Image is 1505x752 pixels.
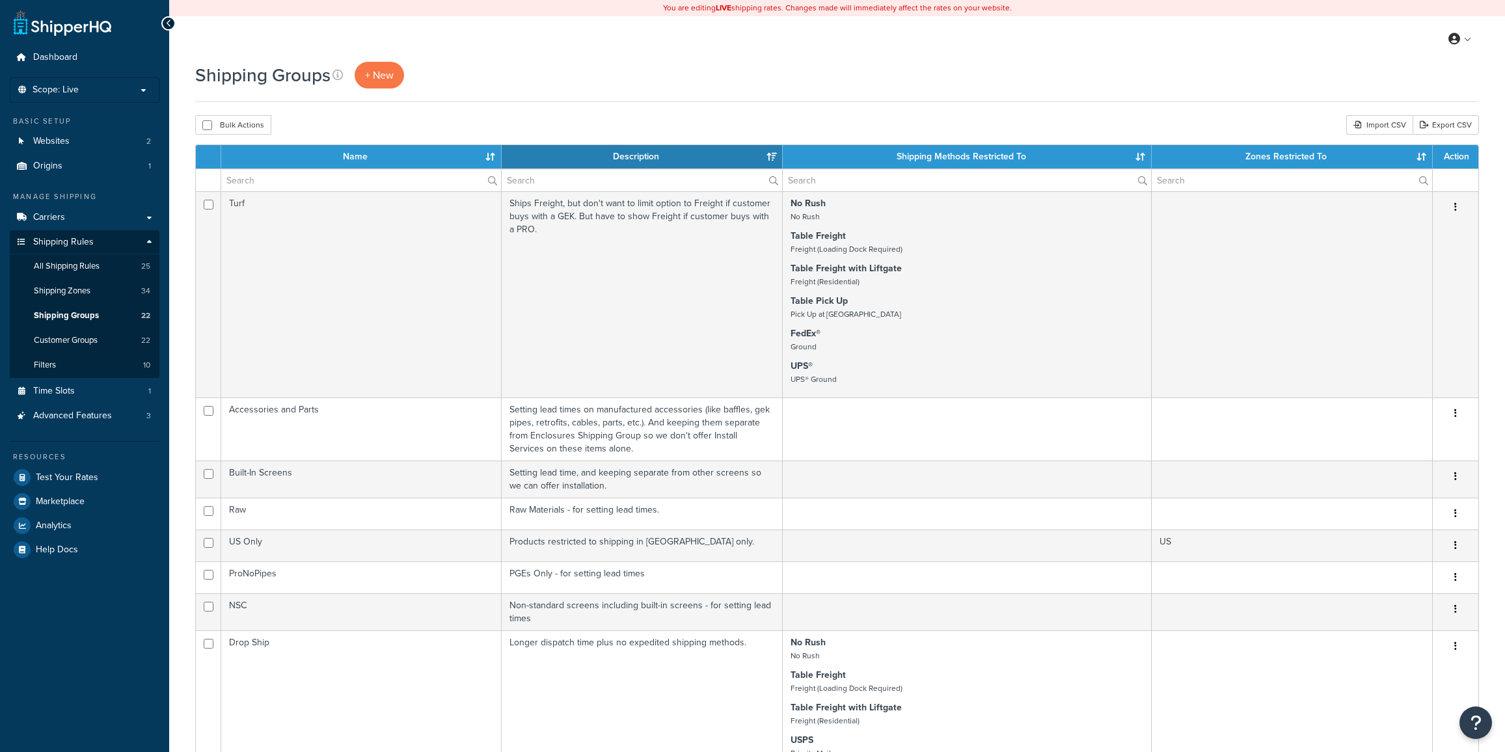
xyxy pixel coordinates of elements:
div: Manage Shipping [10,191,159,202]
span: Filters [34,360,56,371]
td: Built-In Screens [221,461,502,498]
span: Test Your Rates [36,472,98,483]
div: Import CSV [1346,115,1413,135]
a: Export CSV [1413,115,1479,135]
span: Shipping Groups [34,310,99,321]
span: 22 [141,335,150,346]
input: Search [1152,169,1432,191]
a: Dashboard [10,46,159,70]
button: Bulk Actions [195,115,271,135]
span: 1 [148,161,151,172]
a: Websites 2 [10,129,159,154]
a: Origins 1 [10,154,159,178]
b: LIVE [716,2,731,14]
td: Ships Freight, but don't want to limit option to Freight if customer buys with a GEK. But have to... [502,191,782,397]
a: Analytics [10,514,159,537]
td: Turf [221,191,502,397]
span: 25 [141,261,150,272]
span: Carriers [33,212,65,223]
li: All Shipping Rules [10,254,159,278]
a: Shipping Rules [10,230,159,254]
td: Setting lead time, and keeping separate from other screens so we can offer installation. [502,461,782,498]
li: Filters [10,353,159,377]
small: Freight (Residential) [791,276,860,288]
a: All Shipping Rules 25 [10,254,159,278]
span: Shipping Rules [33,237,94,248]
li: Customer Groups [10,329,159,353]
small: No Rush [791,211,820,222]
span: 2 [146,136,151,147]
span: Scope: Live [33,85,79,96]
th: Shipping Methods Restricted To: activate to sort column ascending [783,145,1152,168]
span: Analytics [36,520,72,531]
strong: Table Freight [791,229,846,243]
li: Shipping Rules [10,230,159,379]
li: Shipping Zones [10,279,159,303]
a: Test Your Rates [10,466,159,489]
td: Raw Materials - for setting lead times. [502,498,782,530]
span: 3 [146,410,151,422]
small: UPS® Ground [791,373,837,385]
a: Shipping Groups 22 [10,304,159,328]
li: Shipping Groups [10,304,159,328]
li: Advanced Features [10,404,159,428]
li: Time Slots [10,379,159,403]
strong: Table Freight with Liftgate [791,262,902,275]
th: Name: activate to sort column ascending [221,145,502,168]
span: 22 [141,310,150,321]
a: + New [355,62,404,88]
li: Websites [10,129,159,154]
span: All Shipping Rules [34,261,100,272]
a: Filters 10 [10,353,159,377]
small: Ground [791,341,817,353]
a: ShipperHQ Home [14,10,111,36]
a: Marketplace [10,490,159,513]
div: Resources [10,451,159,463]
small: No Rush [791,650,820,662]
strong: Table Freight with Liftgate [791,701,902,714]
span: 10 [143,360,150,371]
span: Dashboard [33,52,77,63]
strong: Table Pick Up [791,294,848,308]
span: Shipping Zones [34,286,90,297]
td: Products restricted to shipping in [GEOGRAPHIC_DATA] only. [502,530,782,561]
span: 34 [141,286,150,297]
a: Help Docs [10,538,159,561]
div: Basic Setup [10,116,159,127]
strong: No Rush [791,196,826,210]
a: Customer Groups 22 [10,329,159,353]
span: 1 [148,386,151,397]
span: Time Slots [33,386,75,397]
span: Customer Groups [34,335,98,346]
th: Zones Restricted To: activate to sort column ascending [1152,145,1433,168]
a: Time Slots 1 [10,379,159,403]
td: NSC [221,593,502,630]
a: Carriers [10,206,159,230]
strong: No Rush [791,636,826,649]
td: US [1152,530,1433,561]
span: Help Docs [36,544,78,556]
span: Advanced Features [33,410,112,422]
small: Freight (Loading Dock Required) [791,682,902,694]
input: Search [783,169,1151,191]
a: Shipping Zones 34 [10,279,159,303]
td: US Only [221,530,502,561]
input: Search [502,169,781,191]
th: Description: activate to sort column ascending [502,145,782,168]
h1: Shipping Groups [195,62,331,88]
a: Advanced Features 3 [10,404,159,428]
span: Marketplace [36,496,85,507]
span: Origins [33,161,62,172]
td: Accessories and Parts [221,397,502,461]
li: Origins [10,154,159,178]
strong: UPS® [791,359,813,373]
strong: Table Freight [791,668,846,682]
small: Freight (Loading Dock Required) [791,243,902,255]
td: Non-standard screens including built-in screens - for setting lead times [502,593,782,630]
